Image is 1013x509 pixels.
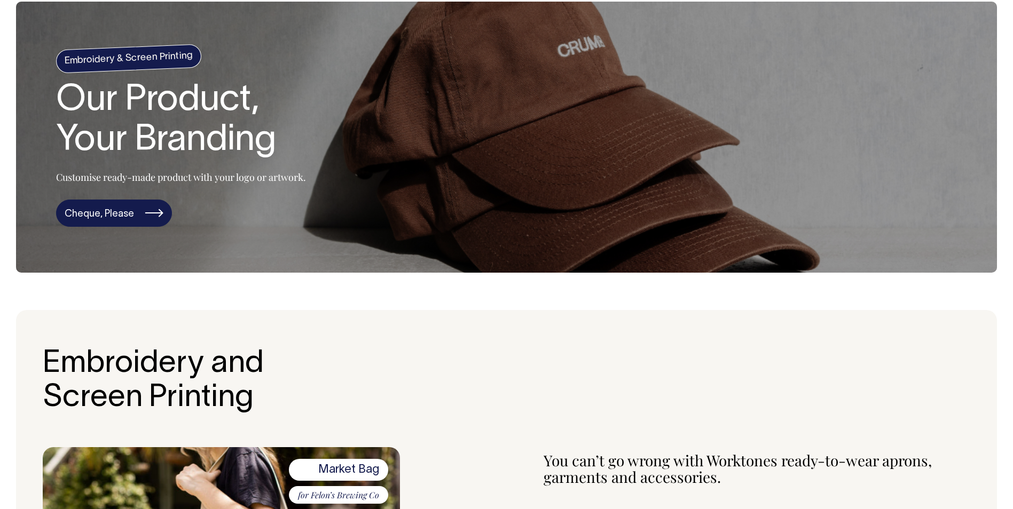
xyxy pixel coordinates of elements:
p: Customise ready-made product with your logo or artwork. [56,171,306,184]
span: Market Bag [289,459,388,480]
h1: Our Product, Your Branding [56,81,306,161]
h2: Embroidery and Screen Printing [43,347,350,416]
span: for Felon’s Brewing Co [289,486,388,504]
h4: Embroidery & Screen Printing [56,44,202,74]
p: You can’t go wrong with Worktones ready-to-wear aprons, garments and accessories. [544,452,970,486]
a: Cheque, Please [56,200,172,227]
